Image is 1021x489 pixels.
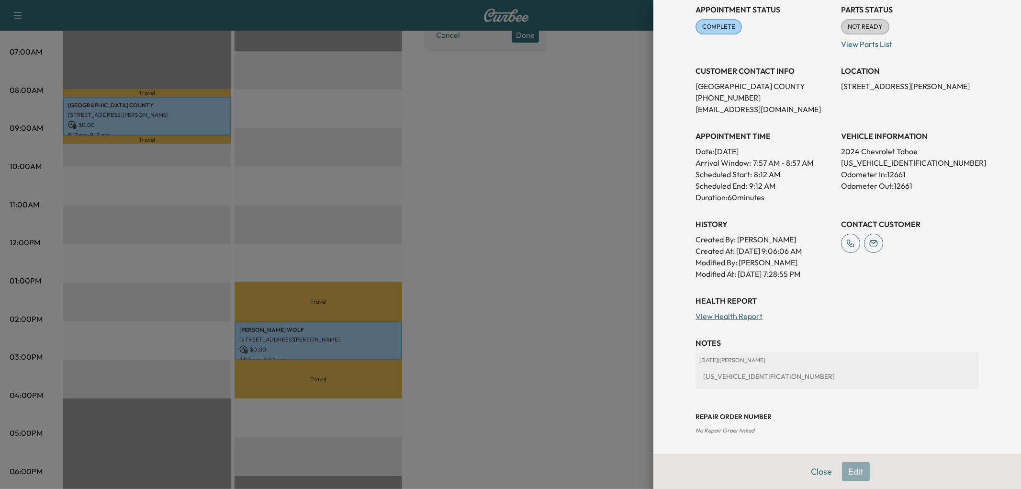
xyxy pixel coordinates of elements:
[841,146,979,157] p: 2024 Chevrolet Tahoe
[696,103,833,115] p: [EMAIL_ADDRESS][DOMAIN_NAME]
[805,462,838,481] button: Close
[696,245,833,257] p: Created At : [DATE] 9:06:06 AM
[696,268,833,280] p: Modified At : [DATE] 7:28:55 PM
[696,130,833,142] h3: APPOINTMENT TIME
[696,412,979,421] h3: Repair Order number
[841,80,979,92] p: [STREET_ADDRESS][PERSON_NAME]
[841,65,979,77] h3: LOCATION
[841,180,979,192] p: Odometer Out: 12661
[753,157,813,169] span: 7:57 AM - 8:57 AM
[696,218,833,230] h3: History
[696,311,763,321] a: View Health Report
[749,180,775,192] p: 9:12 AM
[696,337,979,349] h3: NOTES
[699,368,975,385] div: [US_VEHICLE_IDENTIFICATION_NUMBER]
[841,34,979,50] p: View Parts List
[841,130,979,142] h3: VEHICLE INFORMATION
[696,146,833,157] p: Date: [DATE]
[841,218,979,230] h3: CONTACT CUSTOMER
[696,192,833,203] p: Duration: 60 minutes
[696,234,833,245] p: Created By : [PERSON_NAME]
[841,4,979,15] h3: Parts Status
[841,157,979,169] p: [US_VEHICLE_IDENTIFICATION_NUMBER]
[696,257,833,268] p: Modified By : [PERSON_NAME]
[696,92,833,103] p: [PHONE_NUMBER]
[696,180,747,192] p: Scheduled End:
[696,4,833,15] h3: Appointment Status
[696,80,833,92] p: [GEOGRAPHIC_DATA] COUNTY
[842,22,888,32] span: NOT READY
[754,169,780,180] p: 8:12 AM
[696,157,833,169] p: Arrival Window:
[696,169,752,180] p: Scheduled Start:
[696,295,979,307] h3: Health Report
[696,22,741,32] span: COMPLETE
[841,169,979,180] p: Odometer In: 12661
[696,65,833,77] h3: CUSTOMER CONTACT INFO
[696,427,754,434] span: No Repair Order linked
[699,356,975,364] p: [DATE] | [PERSON_NAME]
